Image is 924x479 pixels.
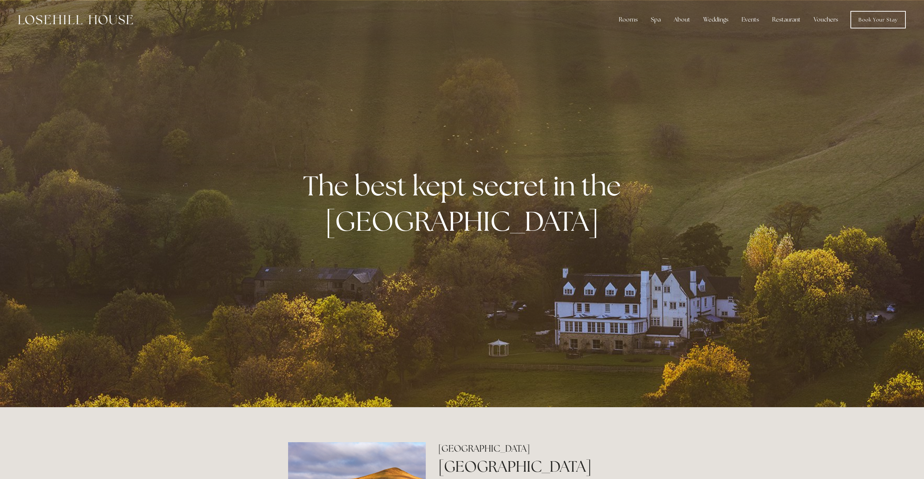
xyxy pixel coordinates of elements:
[766,12,806,27] div: Restaurant
[736,12,765,27] div: Events
[697,12,734,27] div: Weddings
[613,12,644,27] div: Rooms
[645,12,667,27] div: Spa
[18,15,133,24] img: Losehill House
[808,12,844,27] a: Vouchers
[303,168,627,239] strong: The best kept secret in the [GEOGRAPHIC_DATA]
[438,456,636,477] h1: [GEOGRAPHIC_DATA]
[668,12,696,27] div: About
[850,11,906,28] a: Book Your Stay
[438,442,636,455] h2: [GEOGRAPHIC_DATA]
